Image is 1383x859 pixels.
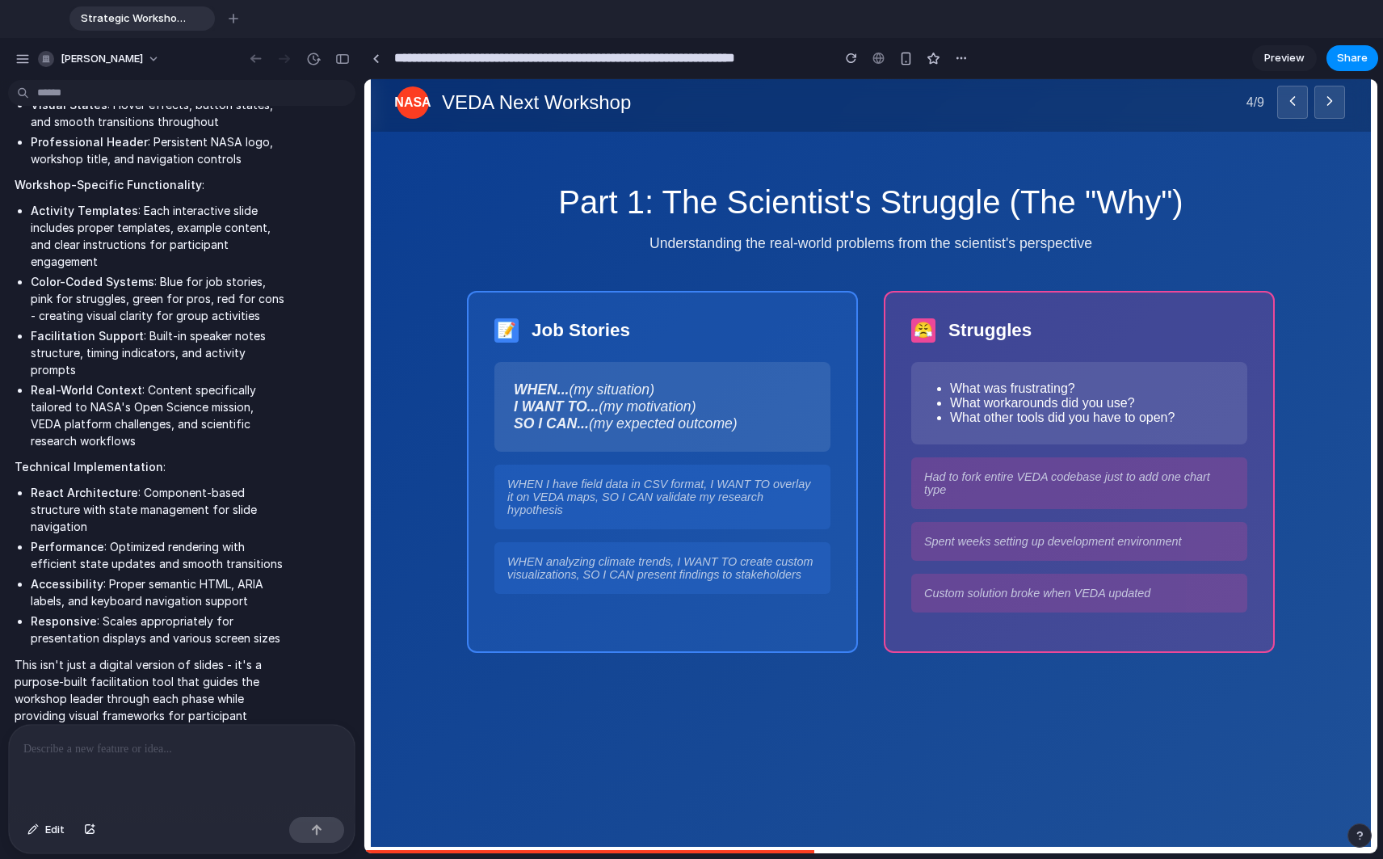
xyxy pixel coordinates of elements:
li: What workarounds did you use? [586,317,864,331]
div: NASA [32,7,65,40]
strong: Visual States [31,98,107,112]
h1: VEDA Next Workshop [78,12,267,35]
strong: Facilitation Support [31,329,144,343]
strong: I WANT TO... [149,319,234,335]
strong: Real-World Context [31,383,142,397]
button: [PERSON_NAME] [32,46,168,72]
strong: Responsive [31,614,97,628]
button: Edit [19,817,73,843]
span: [PERSON_NAME] [61,51,143,67]
strong: Technical Implementation [15,460,163,474]
p: (my situation) (my motivation) (my expected outcome) [149,302,447,353]
div: Spent weeks setting up development environment [547,443,883,482]
span: 4 / 9 [882,16,900,31]
strong: Accessibility [31,577,103,591]
strong: React Architecture [31,486,138,499]
li: What was frustrating? [586,302,864,317]
span: Strategic Workshop: Building a Collaborative Future for NASA's VEDA UI [74,11,189,27]
li: : Each interactive slide includes proper templates, example content, and clear instructions for p... [31,202,284,270]
li: : Component-based structure with state management for slide navigation [31,484,284,535]
div: WHEN analyzing climate trends, I WANT TO create custom visualizations, SO I CAN present findings ... [130,463,466,515]
li: : Built-in speaker notes structure, timing indicators, and activity prompts [31,327,284,378]
p: : [15,176,284,193]
h3: Struggles [584,241,667,262]
li: What other tools did you have to open? [586,331,864,346]
strong: SO I CAN... [149,336,225,352]
li: : Content specifically tailored to NASA's Open Science mission, VEDA platform challenges, and sci... [31,381,284,449]
div: Had to fork entire VEDA codebase just to add one chart type [547,378,883,430]
div: Strategic Workshop: Building a Collaborative Future for NASA's VEDA UI [69,6,215,31]
li: : Hover effects, button states, and smooth transitions throughout [31,96,284,130]
li: : Scales appropriately for presentation displays and various screen sizes [31,613,284,646]
p: This isn't just a digital version of slides - it's a purpose-built facilitation tool that guides ... [15,656,284,775]
span: Share [1337,50,1368,66]
span: Preview [1264,50,1305,66]
h2: Part 1: The Scientist's Struggle (The "Why") [103,105,910,141]
strong: Performance [31,540,104,554]
span: Edit [45,822,65,838]
strong: Activity Templates [31,204,138,217]
a: Preview [1252,45,1317,71]
strong: Professional Header [31,135,148,149]
li: : Optimized rendering with efficient state updates and smooth transitions [31,538,284,572]
li: : Proper semantic HTML, ARIA labels, and keyboard navigation support [31,575,284,609]
button: Share [1326,45,1378,71]
h3: Job Stories [167,241,266,262]
strong: Color-Coded Systems [31,275,154,288]
li: : Persistent NASA logo, workshop title, and navigation controls [31,133,284,167]
div: 📝 [130,239,154,263]
p: : [15,458,284,475]
li: : Blue for job stories, pink for struggles, green for pros, red for cons - creating visual clarit... [31,273,284,324]
p: Understanding the real-world problems from the scientist's perspective [103,156,910,173]
div: WHEN I have field data in CSV format, I WANT TO overlay it on VEDA maps, SO I CAN validate my res... [130,385,466,450]
strong: Workshop-Specific Functionality [15,178,202,192]
div: 😤 [547,239,571,263]
strong: WHEN... [149,302,204,318]
div: Custom solution broke when VEDA updated [547,495,883,533]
